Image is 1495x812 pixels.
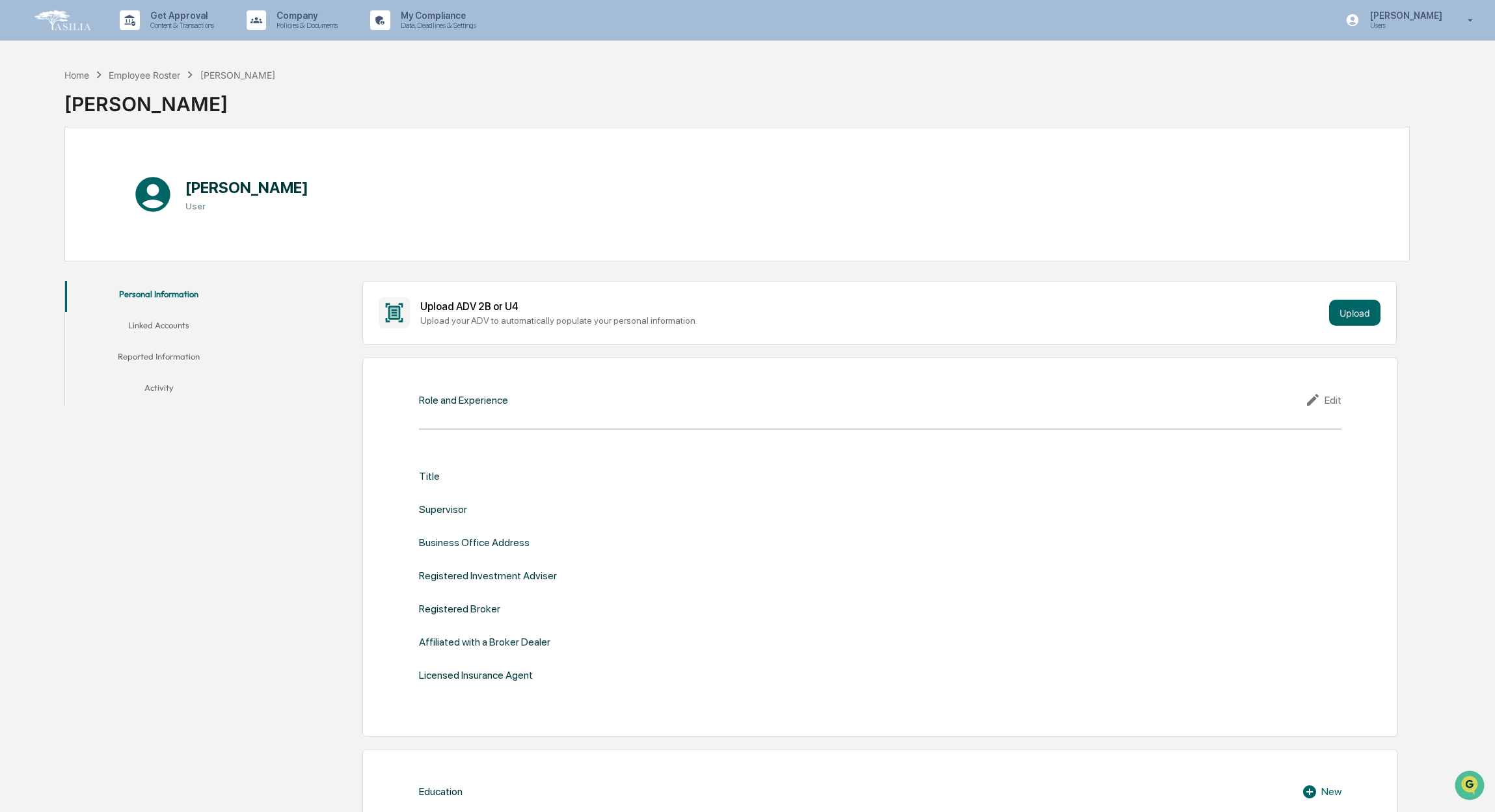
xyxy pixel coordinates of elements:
div: Title [419,470,440,482]
div: Business Office Address [419,536,530,549]
h3: User [185,201,308,211]
p: Data, Deadlines & Settings [390,21,483,30]
a: 🖐️Preclearance [8,159,89,182]
a: Powered byPylon [92,220,157,230]
div: We're available if you need us! [44,112,165,123]
span: Data Lookup [26,189,82,202]
h1: [PERSON_NAME] [185,178,308,197]
p: Users [1360,21,1449,30]
div: Affiliated with a Broker Dealer [419,636,550,648]
div: Upload ADV 2B or U4 [420,300,1324,313]
div: 🔎 [13,190,23,200]
div: Edit [1305,392,1341,408]
div: Registered Investment Adviser [419,570,557,582]
button: Personal Information [65,281,253,312]
a: 🔎Data Lookup [8,183,87,207]
div: Employee Roster [109,70,180,81]
p: How can we help? [13,27,237,48]
span: Pylon [129,220,157,230]
p: Company [266,10,344,21]
p: My Compliance [390,10,483,21]
img: 1746055101610-c473b297-6a78-478c-a979-82029cc54cd1 [13,99,36,123]
img: logo [31,8,94,33]
div: secondary tabs example [65,281,253,406]
div: Role and Experience [419,394,508,406]
a: 🗄️Attestations [89,159,167,182]
p: Content & Transactions [140,21,221,30]
p: Get Approval [140,10,221,21]
p: Policies & Documents [266,21,344,30]
span: Attestations [107,164,161,177]
div: New [1302,784,1341,800]
iframe: Open customer support [1453,769,1488,804]
button: Start new chat [221,103,237,119]
button: Activity [65,374,253,406]
div: [PERSON_NAME] [64,82,275,116]
div: 🖐️ [13,165,23,176]
div: 🗄️ [94,165,105,176]
span: Preclearance [26,164,84,177]
p: [PERSON_NAME] [1360,10,1449,21]
div: Licensed Insurance Agent [419,669,533,681]
div: Supervisor [419,503,467,516]
div: Upload your ADV to automatically populate your personal information. [420,315,1324,326]
div: Home [64,70,89,81]
button: Linked Accounts [65,312,253,343]
button: Reported Information [65,343,253,374]
div: Education [419,785,463,798]
div: Registered Broker [419,603,500,615]
div: Start new chat [44,99,213,112]
div: [PERSON_NAME] [200,70,275,81]
button: Upload [1329,300,1381,326]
